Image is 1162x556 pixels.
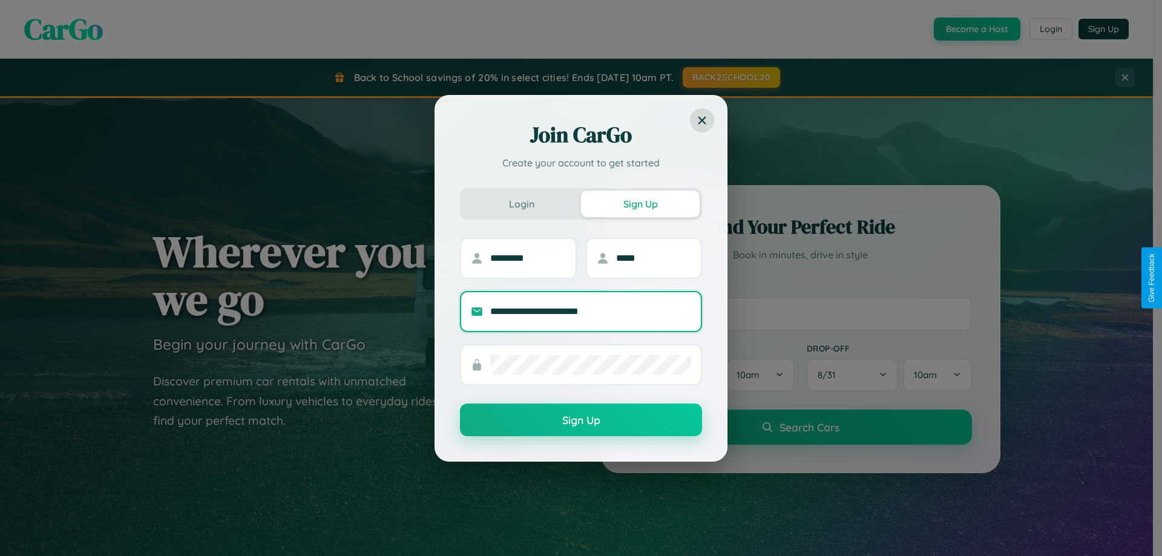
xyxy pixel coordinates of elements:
p: Create your account to get started [460,155,702,170]
button: Sign Up [460,404,702,436]
button: Login [462,191,581,217]
div: Give Feedback [1147,253,1156,303]
h2: Join CarGo [460,120,702,149]
button: Sign Up [581,191,700,217]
